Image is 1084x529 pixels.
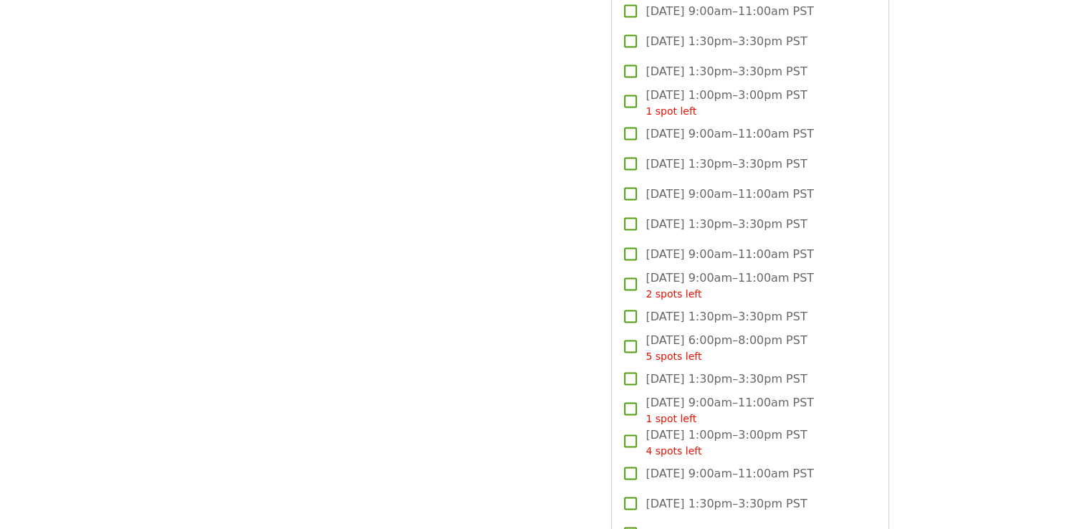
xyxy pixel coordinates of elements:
[646,370,807,387] span: [DATE] 1:30pm–3:30pm PST
[646,32,807,49] span: [DATE] 1:30pm–3:30pm PST
[646,331,807,363] span: [DATE] 6:00pm–8:00pm PST
[646,2,814,19] span: [DATE] 9:00am–11:00am PST
[646,464,814,482] span: [DATE] 9:00am–11:00am PST
[646,394,814,426] span: [DATE] 9:00am–11:00am PST
[646,287,701,299] span: 2 spots left
[646,86,807,118] span: [DATE] 1:00pm–3:00pm PST
[646,245,814,262] span: [DATE] 9:00am–11:00am PST
[646,444,701,456] span: 4 spots left
[646,495,807,512] span: [DATE] 1:30pm–3:30pm PST
[646,105,696,116] span: 1 spot left
[646,215,807,232] span: [DATE] 1:30pm–3:30pm PST
[646,269,814,301] span: [DATE] 9:00am–11:00am PST
[646,308,807,325] span: [DATE] 1:30pm–3:30pm PST
[646,426,807,458] span: [DATE] 1:00pm–3:00pm PST
[646,62,807,80] span: [DATE] 1:30pm–3:30pm PST
[646,412,696,424] span: 1 spot left
[646,185,814,202] span: [DATE] 9:00am–11:00am PST
[646,350,701,361] span: 5 spots left
[646,125,814,142] span: [DATE] 9:00am–11:00am PST
[646,155,807,172] span: [DATE] 1:30pm–3:30pm PST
